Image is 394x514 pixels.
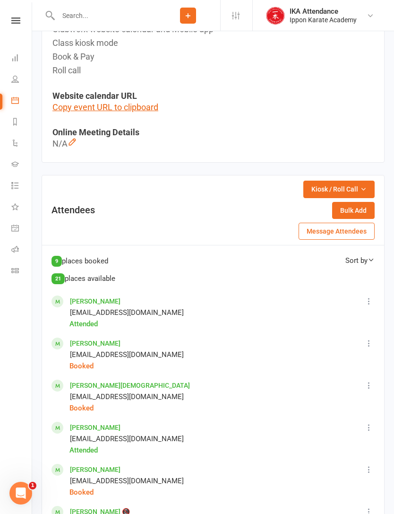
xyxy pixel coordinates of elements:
[52,101,158,114] button: Copy event URL to clipboard
[9,482,32,505] iframe: Intercom live chat
[55,9,156,22] input: Search...
[11,70,33,91] a: People
[11,261,33,282] a: Class kiosk mode
[69,402,94,414] div: Booked
[70,382,190,389] a: [PERSON_NAME][DEMOGRAPHIC_DATA]
[303,181,375,198] button: Kiosk / Roll Call
[69,360,94,372] div: Booked
[290,16,357,24] div: Ippon Karate Academy
[11,218,33,240] a: General attendance kiosk mode
[65,274,115,283] span: places available
[70,340,120,347] a: [PERSON_NAME]
[52,50,374,64] div: Book & Pay
[29,482,36,489] span: 1
[52,64,374,78] div: Roll call
[70,391,190,402] div: [EMAIL_ADDRESS][DOMAIN_NAME]
[299,223,375,240] button: Message Attendees
[70,349,184,360] div: [EMAIL_ADDRESS][DOMAIN_NAME]
[69,318,98,330] div: Attended
[51,273,65,284] div: 21
[70,297,120,305] a: [PERSON_NAME]
[11,91,33,112] a: Calendar
[70,307,184,318] div: [EMAIL_ADDRESS][DOMAIN_NAME]
[69,487,94,498] div: Booked
[311,184,358,194] span: Kiosk / Roll Call
[52,91,374,101] td: Website calendar URL
[70,475,184,487] div: [EMAIL_ADDRESS][DOMAIN_NAME]
[70,433,184,444] div: [EMAIL_ADDRESS][DOMAIN_NAME]
[70,424,120,431] a: [PERSON_NAME]
[11,240,33,261] a: Roll call kiosk mode
[11,112,33,133] a: Reports
[52,127,374,137] td: Online Meeting Details
[332,202,375,219] button: Bulk Add
[69,444,98,456] div: Attended
[51,256,62,267] div: 9
[290,7,357,16] div: IKA Attendance
[62,257,108,265] span: places booked
[266,6,285,25] img: thumb_image1710307888.png
[11,197,33,218] a: What's New
[11,48,33,70] a: Dashboard
[70,466,120,473] a: [PERSON_NAME]
[51,205,95,216] div: Attendees
[52,36,374,50] div: Class kiosk mode
[345,255,375,266] div: Sort by
[52,137,374,151] div: N/A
